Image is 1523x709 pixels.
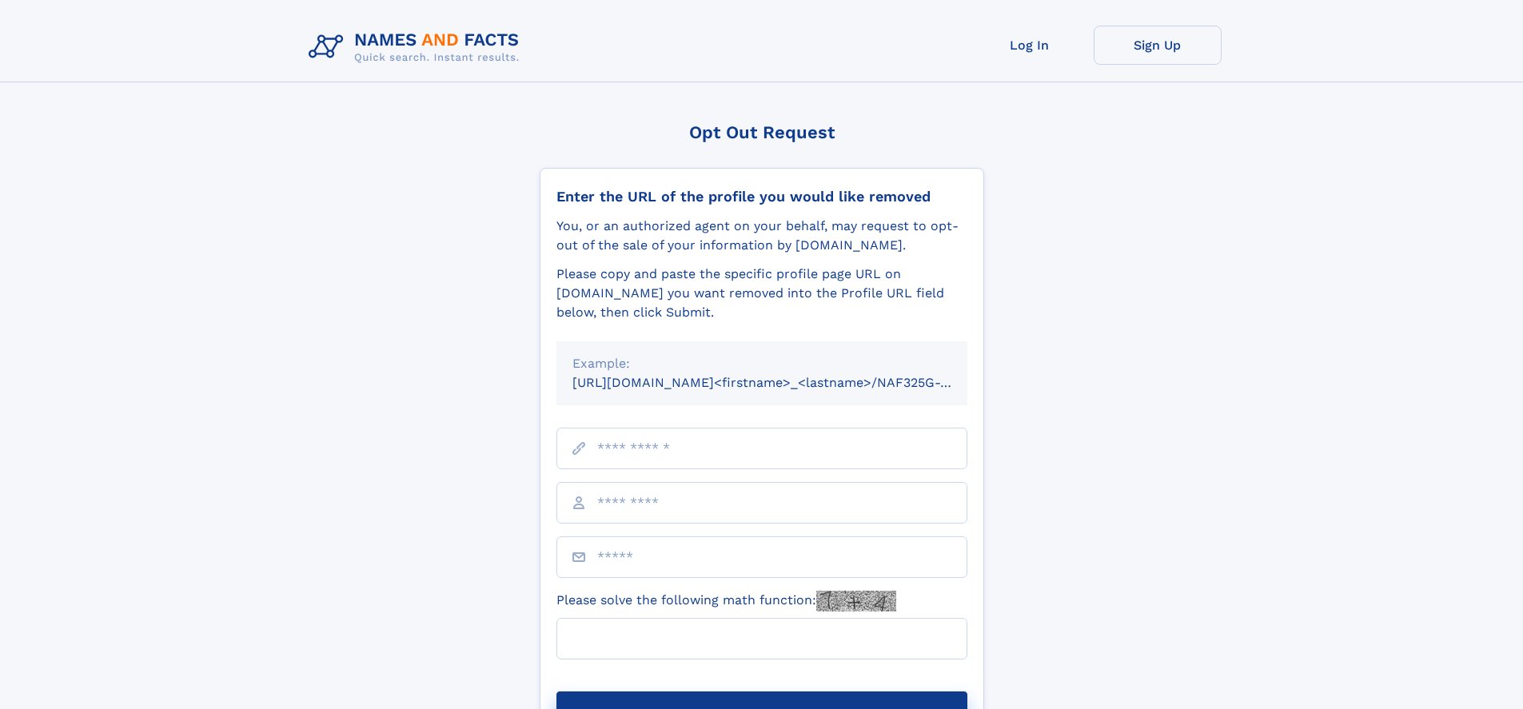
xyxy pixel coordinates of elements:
[540,122,984,142] div: Opt Out Request
[572,375,998,390] small: [URL][DOMAIN_NAME]<firstname>_<lastname>/NAF325G-xxxxxxxx
[556,265,967,322] div: Please copy and paste the specific profile page URL on [DOMAIN_NAME] you want removed into the Pr...
[302,26,532,69] img: Logo Names and Facts
[556,591,896,611] label: Please solve the following math function:
[966,26,1094,65] a: Log In
[572,354,951,373] div: Example:
[1094,26,1222,65] a: Sign Up
[556,217,967,255] div: You, or an authorized agent on your behalf, may request to opt-out of the sale of your informatio...
[556,188,967,205] div: Enter the URL of the profile you would like removed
